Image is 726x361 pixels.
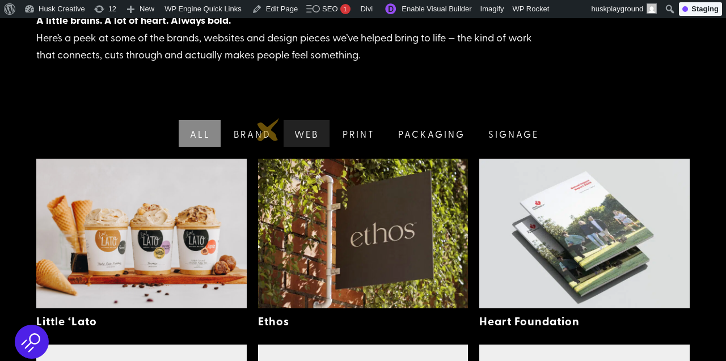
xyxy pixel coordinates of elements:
[475,120,550,147] a: Signage
[679,2,722,16] div: Staging
[479,159,690,308] img: Heart Foundation
[176,120,221,147] a: All
[36,12,231,27] strong: A little brains. A lot of heart. Always bold.
[385,120,476,147] a: Packaging
[330,120,386,147] a: Print
[36,11,547,63] div: Here’s a peek at some of the brands, websites and design pieces we’ve helped bring to life — the ...
[340,4,351,14] div: 1
[281,120,330,147] a: Web
[258,159,468,308] img: Ethos
[479,313,580,329] a: Heart Foundation
[36,159,247,308] img: Little ‘Lato
[36,313,97,329] a: Little ‘Lato
[258,313,289,329] a: Ethos
[221,120,282,147] a: Brand
[592,5,644,13] span: huskplayground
